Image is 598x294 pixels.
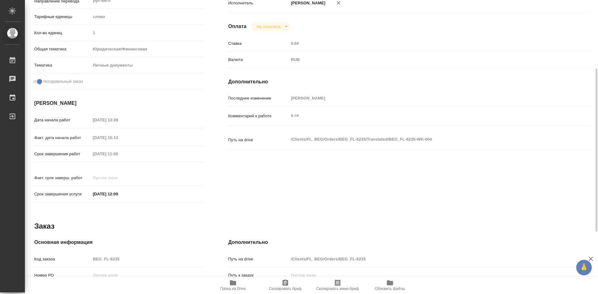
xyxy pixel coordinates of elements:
div: Личные документы [91,60,203,71]
input: Пустое поле [289,39,561,48]
input: Пустое поле [91,133,145,142]
span: Скопировать мини-бриф [316,287,359,291]
h2: Заказ [34,221,55,231]
input: Пустое поле [289,254,561,264]
p: Тарифные единицы [34,14,91,20]
h4: [PERSON_NAME] [34,100,203,107]
h4: Дополнительно [228,239,591,246]
p: Последнее изменение [228,95,289,101]
p: Тематика [34,62,91,68]
h4: Основная информация [34,239,203,246]
button: Скопировать бриф [259,277,311,294]
p: Ставка [228,40,289,47]
p: Срок завершения работ [34,151,91,157]
p: Кол-во единиц [34,30,91,36]
span: Папка на Drive [220,287,246,291]
input: Пустое поле [91,173,145,182]
input: ✎ Введи что-нибудь [91,189,145,198]
button: Обновить файлы [364,277,416,294]
button: 🙏 [576,260,592,275]
p: Код заказа [34,256,91,262]
button: Скопировать мини-бриф [311,277,364,294]
p: Номер РО [34,272,91,278]
input: Пустое поле [91,149,145,158]
p: Комментарий к работе [228,113,289,119]
input: Пустое поле [91,254,203,264]
div: Не оплачена [251,22,290,31]
span: Обновить файлы [375,287,405,291]
p: Путь на drive [228,256,289,262]
input: Пустое поле [289,94,561,103]
h4: Дополнительно [228,78,591,86]
div: Юридическая/Финансовая [91,44,203,54]
textarea: в ск [289,110,561,121]
p: Факт. срок заверш. работ [34,175,91,181]
button: Не оплачена [254,24,282,29]
p: Срок завершения услуги [34,191,91,197]
input: Пустое поле [91,28,203,37]
h4: Оплата [228,23,247,30]
span: Скопировать бриф [269,287,301,291]
p: Путь на drive [228,137,289,143]
p: Путь к заказу [228,272,289,278]
span: Нотариальный заказ [43,78,83,85]
input: Пустое поле [91,115,145,124]
p: Общая тематика [34,46,91,52]
div: слово [91,12,203,22]
textarea: /Clients/FL_BEG/Orders/BEG_FL-6235/Translated/BEG_FL-6235-WK-004 [289,134,561,145]
p: Валюта [228,57,289,63]
input: Пустое поле [289,271,561,280]
p: Факт. дата начала работ [34,135,91,141]
button: Папка на Drive [207,277,259,294]
div: RUB [289,54,561,65]
input: Пустое поле [91,271,203,280]
p: Дата начала работ [34,117,91,123]
span: 🙏 [579,261,589,274]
